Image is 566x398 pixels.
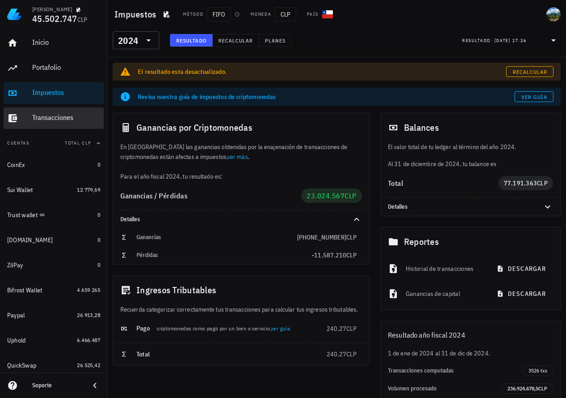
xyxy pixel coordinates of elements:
[538,385,547,392] span: CLP
[259,34,292,47] button: Planes
[77,287,100,293] span: 4.659.265
[4,304,104,326] a: Paypal 26.913,28
[388,367,523,374] div: Transacciones computadas
[32,113,100,122] div: Transacciones
[457,32,564,49] div: Resultado:[DATE] 17:26
[4,82,104,104] a: Impuestos
[120,191,187,200] span: Ganancias / Pérdidas
[406,259,484,278] div: Historial de transacciones
[7,211,38,219] div: Trust wallet
[312,251,346,259] span: -11.587.210
[491,261,553,277] button: descargar
[327,350,347,358] span: 240,27
[138,67,506,76] div: El resultado esta desactualizado.
[113,113,369,142] div: Ganancias por Criptomonedas
[113,142,369,181] div: En [GEOGRAPHIC_DATA] las ganancias obtenidas por la enajenación de transacciones de criptomonedas...
[32,38,100,47] div: Inicio
[4,355,104,376] a: QuickSwap 26.525,42
[512,68,548,75] span: Recalcular
[136,350,150,358] span: Total
[32,6,72,13] div: [PERSON_NAME]
[4,330,104,351] a: Uphold 6.466.487
[381,113,560,142] div: Balances
[7,261,23,269] div: ZilPay
[307,11,319,18] div: País
[4,229,104,251] a: [DOMAIN_NAME] 0
[322,9,333,20] div: CL-icon
[157,325,291,332] span: criptomonedas como pago por un bien o servicio, .
[136,234,297,241] div: Ganancias
[7,236,53,244] div: [DOMAIN_NAME]
[462,34,494,46] div: Resultado:
[98,211,100,218] span: 0
[65,140,91,146] span: Total CLP
[346,233,357,241] span: CLP
[213,34,259,47] button: Recalcular
[98,236,100,243] span: 0
[4,57,104,79] a: Portafolio
[297,233,346,241] span: [PHONE_NUMBER]
[113,31,159,49] div: 2024
[388,203,532,210] div: Detalles
[271,325,290,332] a: ver guía
[306,191,345,200] span: 23.024.567
[7,337,26,344] div: Uphold
[98,161,100,168] span: 0
[118,36,138,45] div: 2024
[491,286,553,302] button: descargar
[346,350,357,358] span: CLP
[494,36,527,45] div: [DATE] 17:26
[4,204,104,226] a: Trust wallet 0
[345,191,357,200] span: CLP
[136,324,150,332] span: Pago
[115,7,160,21] h1: Impuestos
[7,287,43,294] div: Bifrost Wallet
[136,252,312,259] div: Pérdidas
[98,261,100,268] span: 0
[327,325,347,333] span: 240,27
[346,251,357,259] span: CLP
[77,16,88,24] span: CLP
[498,290,546,298] span: descargar
[264,37,286,44] span: Planes
[498,265,546,273] span: descargar
[207,7,231,21] span: FIFO
[120,216,340,223] div: Detalles
[138,92,515,101] div: Revisa nuestra guía de impuestos de criptomonedas
[515,91,553,102] a: Ver guía
[381,142,560,169] div: Al 31 de diciembre de 2024, tu balance es
[77,312,100,318] span: 26.913,28
[7,7,21,21] img: LedgiFi
[7,161,25,169] div: CoinEx
[251,11,271,18] div: Moneda
[388,385,502,392] div: Volumen procesado
[183,11,203,18] div: Método
[4,133,104,154] button: CuentasTotal CLP
[113,304,369,314] div: Recuerda categorizar correctamente tus transacciones para calcular tus ingresos tributables.
[381,348,560,358] div: 1 de ene de 2024 al 31 de dic de 2024.
[4,279,104,301] a: Bifrost Wallet 4.659.265
[113,276,369,304] div: Ingresos Tributables
[113,210,369,228] div: Detalles
[4,179,104,201] a: Sui Wallet 12.779,69
[32,88,100,97] div: Impuestos
[381,227,560,256] div: Reportes
[4,107,104,129] a: Transacciones
[381,321,560,348] div: Resultado año fiscal 2024
[77,362,100,368] span: 26.525,42
[7,186,33,194] div: Sui Wallet
[4,254,104,276] a: ZilPay 0
[381,198,560,216] div: Detalles
[275,7,296,21] span: CLP
[4,154,104,175] a: CoinEx 0
[32,63,100,72] div: Portafolio
[406,284,484,304] div: Ganancias de capital
[388,142,553,152] p: El valor total de tu ledger al término del año 2024.
[7,312,25,319] div: Paypal
[227,153,248,161] a: ver más
[170,34,213,47] button: Resultado
[546,7,561,21] div: avatar
[537,179,548,187] span: CLP
[346,325,357,333] span: CLP
[77,186,100,193] span: 12.779,69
